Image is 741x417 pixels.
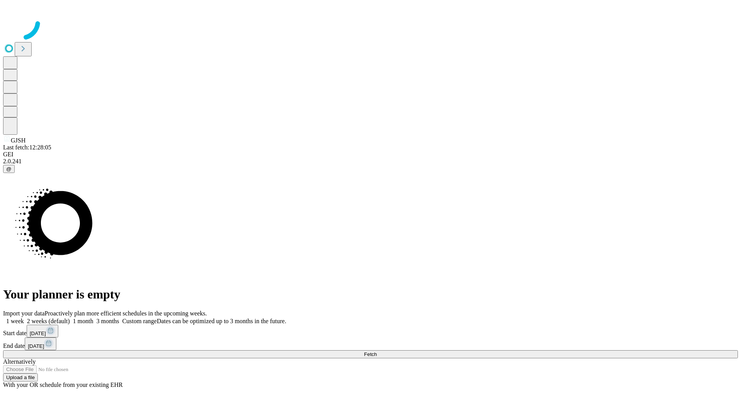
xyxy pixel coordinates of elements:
[6,318,24,324] span: 1 week
[3,337,738,350] div: End date
[27,325,58,337] button: [DATE]
[3,165,15,173] button: @
[122,318,157,324] span: Custom range
[3,287,738,302] h1: Your planner is empty
[73,318,93,324] span: 1 month
[3,310,45,317] span: Import your data
[45,310,207,317] span: Proactively plan more efficient schedules in the upcoming weeks.
[3,358,36,365] span: Alternatively
[3,151,738,158] div: GEI
[6,166,12,172] span: @
[3,350,738,358] button: Fetch
[28,343,44,349] span: [DATE]
[157,318,286,324] span: Dates can be optimized up to 3 months in the future.
[364,351,377,357] span: Fetch
[30,331,46,336] span: [DATE]
[25,337,56,350] button: [DATE]
[3,325,738,337] div: Start date
[3,158,738,165] div: 2.0.241
[3,144,51,151] span: Last fetch: 12:28:05
[3,373,38,381] button: Upload a file
[3,381,123,388] span: With your OR schedule from your existing EHR
[11,137,25,144] span: GJSH
[96,318,119,324] span: 3 months
[27,318,70,324] span: 2 weeks (default)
